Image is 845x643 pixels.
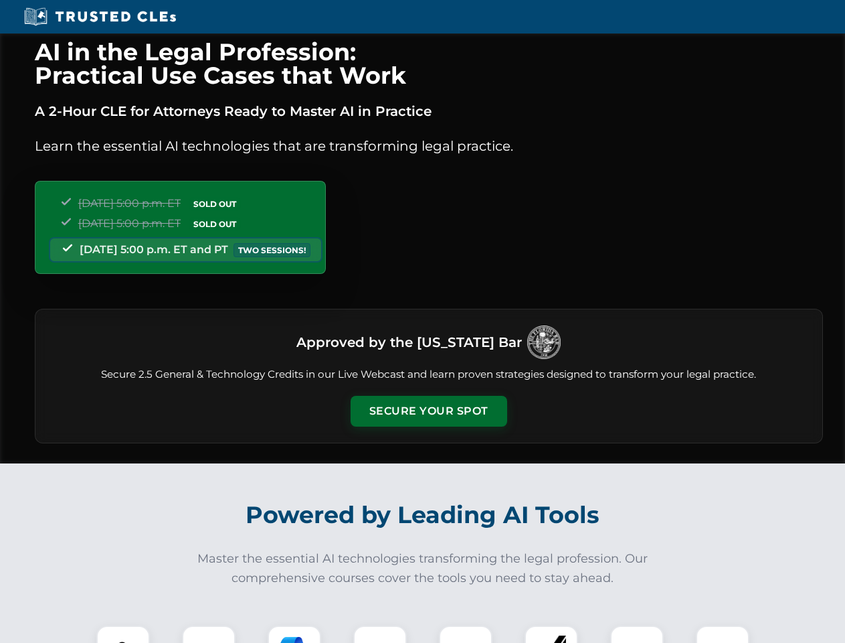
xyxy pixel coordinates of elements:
p: Learn the essential AI technologies that are transforming legal practice. [35,135,823,157]
span: [DATE] 5:00 p.m. ET [78,197,181,210]
p: Secure 2.5 General & Technology Credits in our Live Webcast and learn proven strategies designed ... [52,367,806,382]
img: Logo [527,326,561,359]
h1: AI in the Legal Profession: Practical Use Cases that Work [35,40,823,87]
span: SOLD OUT [189,197,241,211]
p: Master the essential AI technologies transforming the legal profession. Our comprehensive courses... [189,549,657,588]
p: A 2-Hour CLE for Attorneys Ready to Master AI in Practice [35,100,823,122]
span: [DATE] 5:00 p.m. ET [78,217,181,230]
h2: Powered by Leading AI Tools [52,492,793,539]
button: Secure Your Spot [351,396,507,427]
h3: Approved by the [US_STATE] Bar [296,330,522,354]
img: Trusted CLEs [20,7,180,27]
span: SOLD OUT [189,217,241,231]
